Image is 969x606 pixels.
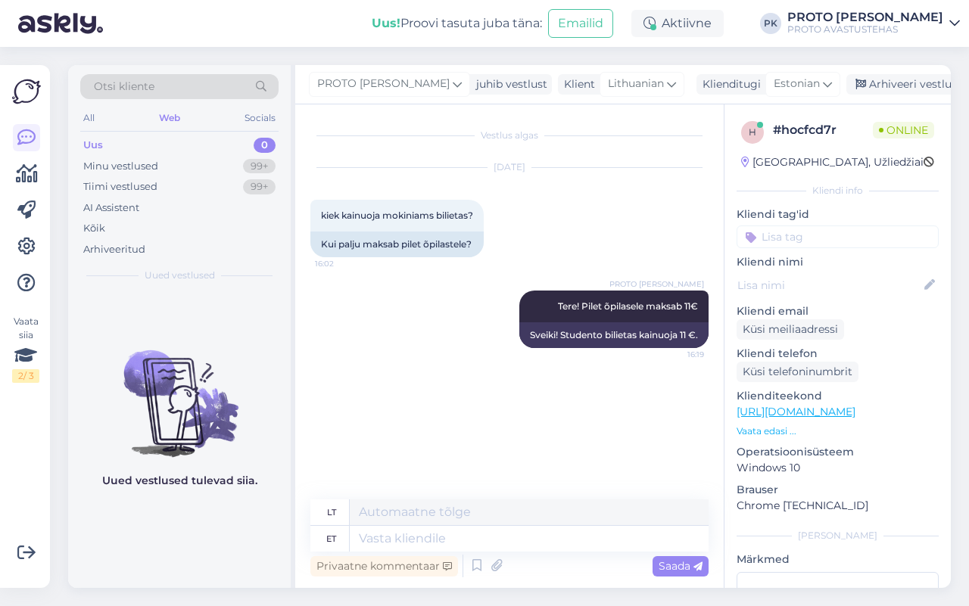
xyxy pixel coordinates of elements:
p: Brauser [737,482,939,498]
div: Kui palju maksab pilet õpilastele? [310,232,484,257]
p: Kliendi tag'id [737,207,939,222]
div: Kõik [83,221,105,236]
div: lt [327,499,336,525]
div: Minu vestlused [83,159,158,174]
p: Kliendi email [737,303,939,319]
div: All [80,108,98,128]
div: 99+ [243,179,276,194]
span: kiek kainuoja mokiniams bilietas? [321,210,473,221]
a: PROTO [PERSON_NAME]PROTO AVASTUSTEHAS [787,11,960,36]
div: juhib vestlust [470,76,547,92]
div: Socials [241,108,279,128]
input: Lisa tag [737,225,939,248]
div: Tiimi vestlused [83,179,157,194]
div: Web [156,108,183,128]
p: Klienditeekond [737,388,939,404]
button: Emailid [548,9,613,38]
span: PROTO [PERSON_NAME] [317,76,450,92]
span: Saada [659,559,703,573]
span: Online [873,122,934,138]
span: Lithuanian [608,76,664,92]
div: # hocfcd7r [773,121,873,139]
div: Arhiveeri vestlus [846,74,963,95]
p: Operatsioonisüsteem [737,444,939,460]
span: h [749,126,756,138]
p: Vaata edasi ... [737,424,939,438]
div: [DATE] [310,160,709,174]
div: Sveiki! Studento bilietas kainuoja 11 €. [519,322,709,348]
b: Uus! [372,16,400,30]
div: Kliendi info [737,184,939,197]
div: Küsi telefoninumbrit [737,362,858,382]
p: Märkmed [737,552,939,567]
span: Uued vestlused [145,269,215,282]
div: Privaatne kommentaar [310,556,458,576]
div: Aktiivne [631,10,724,37]
input: Lisa nimi [737,277,921,294]
div: AI Assistent [83,200,139,216]
span: 16:19 [647,349,704,360]
div: Arhiveeritud [83,242,145,257]
div: Vestlus algas [310,129,709,142]
div: PROTO [PERSON_NAME] [787,11,943,23]
div: Uus [83,138,103,153]
span: Estonian [774,76,820,92]
span: 16:02 [315,258,372,269]
div: Klient [558,76,595,92]
div: PK [760,13,781,34]
img: Askly Logo [12,77,41,106]
div: PROTO AVASTUSTEHAS [787,23,943,36]
div: Klienditugi [696,76,761,92]
span: PROTO [PERSON_NAME] [609,278,704,290]
div: Vaata siia [12,315,39,383]
p: Kliendi telefon [737,346,939,362]
div: 2 / 3 [12,369,39,383]
div: 99+ [243,159,276,174]
a: [URL][DOMAIN_NAME] [737,405,855,418]
span: Tere! Pilet õpilasele maksab 11€ [558,300,698,312]
div: Küsi meiliaadressi [737,319,844,340]
p: Windows 10 [737,460,939,476]
img: No chats [68,323,291,459]
div: Proovi tasuta juba täna: [372,14,542,33]
p: Chrome [TECHNICAL_ID] [737,498,939,514]
span: Otsi kliente [94,79,154,95]
p: Uued vestlused tulevad siia. [102,473,257,489]
div: [GEOGRAPHIC_DATA], Užliedžiai [741,154,924,170]
div: et [326,526,336,552]
p: Kliendi nimi [737,254,939,270]
div: 0 [254,138,276,153]
div: [PERSON_NAME] [737,529,939,542]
